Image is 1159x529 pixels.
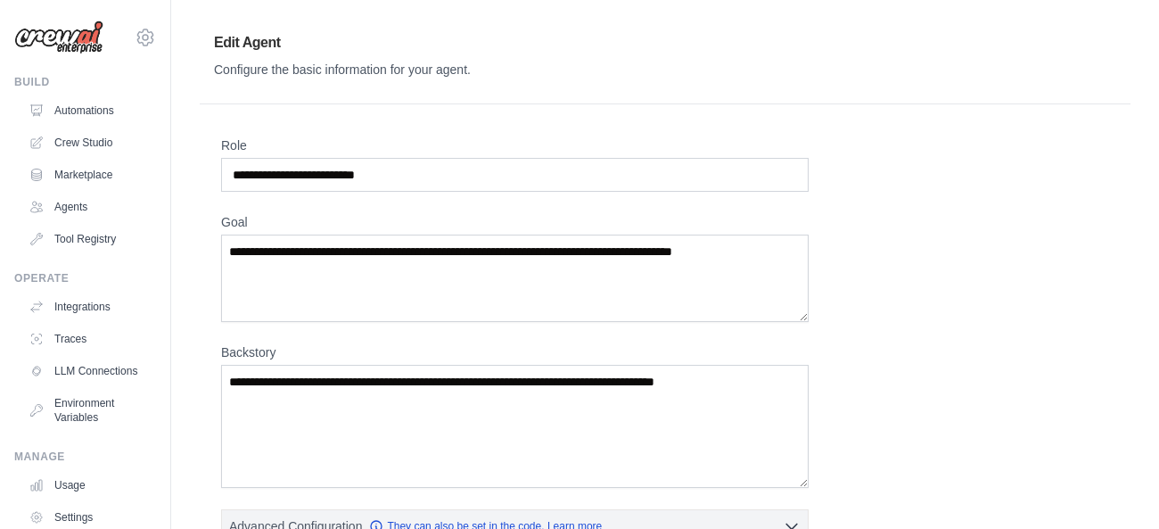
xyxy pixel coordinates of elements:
h1: Edit Agent [214,32,1116,54]
div: Manage [14,450,156,464]
label: Role [221,136,809,154]
a: LLM Connections [21,357,156,385]
a: Tool Registry [21,225,156,253]
img: Logo [14,21,103,54]
label: Goal [221,213,809,231]
a: Usage [21,471,156,500]
a: Agents [21,193,156,221]
a: Automations [21,96,156,125]
div: Build [14,75,156,89]
a: Traces [21,325,156,353]
a: Integrations [21,293,156,321]
div: Configure the basic information for your agent. [214,61,1116,79]
a: Environment Variables [21,389,156,432]
a: Marketplace [21,161,156,189]
label: Backstory [221,343,809,361]
div: Operate [14,271,156,285]
a: Crew Studio [21,128,156,157]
